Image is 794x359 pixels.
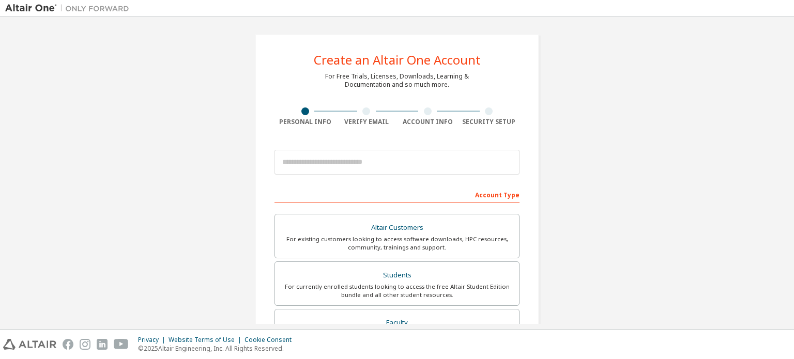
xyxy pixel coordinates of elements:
img: altair_logo.svg [3,339,56,350]
div: Personal Info [274,118,336,126]
div: Account Info [397,118,459,126]
img: instagram.svg [80,339,90,350]
div: Create an Altair One Account [314,54,481,66]
div: Students [281,268,513,283]
p: © 2025 Altair Engineering, Inc. All Rights Reserved. [138,344,298,353]
div: For Free Trials, Licenses, Downloads, Learning & Documentation and so much more. [325,72,469,89]
img: Altair One [5,3,134,13]
div: Security Setup [459,118,520,126]
div: Cookie Consent [245,336,298,344]
div: Faculty [281,316,513,330]
div: For currently enrolled students looking to access the free Altair Student Edition bundle and all ... [281,283,513,299]
img: youtube.svg [114,339,129,350]
div: Website Terms of Use [169,336,245,344]
div: Account Type [274,186,520,202]
div: Verify Email [336,118,398,126]
img: facebook.svg [63,339,73,350]
div: Privacy [138,336,169,344]
img: linkedin.svg [97,339,108,350]
div: Altair Customers [281,221,513,235]
div: For existing customers looking to access software downloads, HPC resources, community, trainings ... [281,235,513,252]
